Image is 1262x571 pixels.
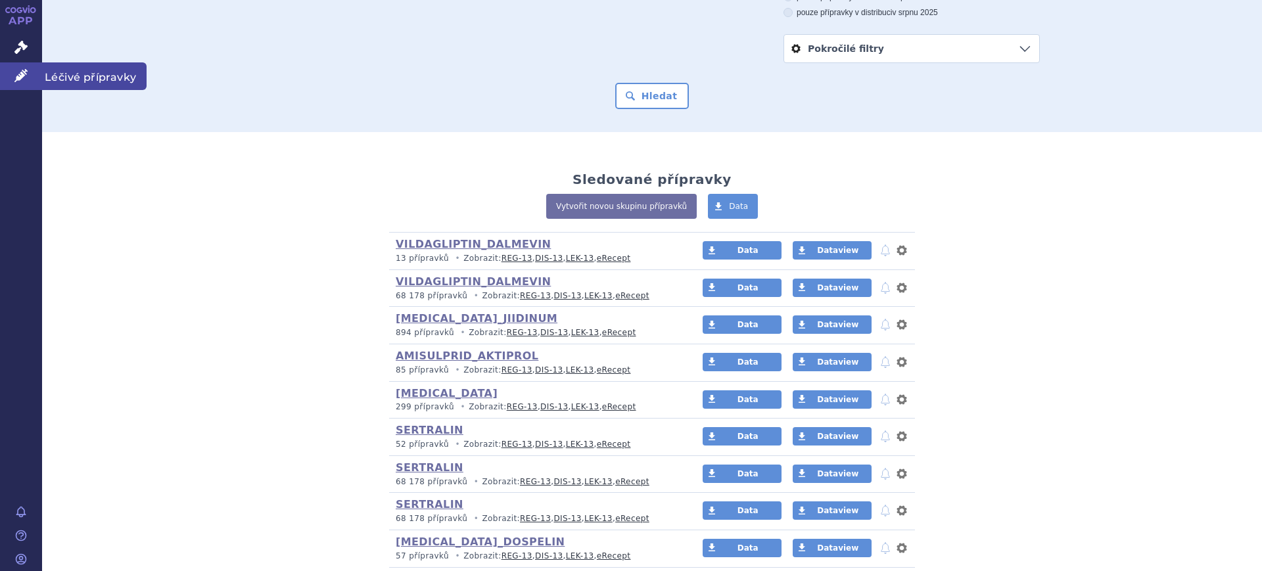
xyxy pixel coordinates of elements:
[396,513,678,524] p: Zobrazit: , , ,
[396,514,467,523] span: 68 178 přípravků
[396,440,449,449] span: 52 přípravků
[793,353,872,371] a: Dataview
[737,320,759,329] span: Data
[396,254,449,263] span: 13 přípravků
[895,428,908,444] button: nastavení
[452,551,463,562] i: •
[471,290,482,302] i: •
[895,392,908,407] button: nastavení
[879,392,892,407] button: notifikace
[502,551,532,560] a: REG-13
[396,291,467,300] span: 68 178 přípravků
[793,315,872,334] a: Dataview
[703,279,782,297] a: Data
[452,439,463,450] i: •
[571,402,599,411] a: LEK-13
[546,194,697,219] a: Vytvořit novou skupinu přípravků
[703,465,782,483] a: Data
[396,312,557,325] a: [MEDICAL_DATA]_JIIDINUM
[817,246,858,255] span: Dataview
[535,254,563,263] a: DIS-13
[895,242,908,258] button: nastavení
[396,365,449,375] span: 85 přípravků
[895,317,908,332] button: nastavení
[396,402,454,411] span: 299 přípravků
[396,476,678,488] p: Zobrazit: , , ,
[817,283,858,292] span: Dataview
[535,440,563,449] a: DIS-13
[817,320,858,329] span: Dataview
[553,477,581,486] a: DIS-13
[895,280,908,296] button: nastavení
[535,365,563,375] a: DIS-13
[784,35,1039,62] a: Pokročilé filtry
[895,503,908,518] button: nastavení
[793,241,872,260] a: Dataview
[737,395,759,404] span: Data
[457,327,469,338] i: •
[737,246,759,255] span: Data
[737,506,759,515] span: Data
[597,365,631,375] a: eRecept
[793,427,872,445] a: Dataview
[396,477,467,486] span: 68 178 přípravků
[396,290,678,302] p: Zobrazit: , , ,
[507,328,538,337] a: REG-13
[566,551,594,560] a: LEK-13
[396,498,463,511] a: SERTRALIN
[520,514,551,523] a: REG-13
[703,353,782,371] a: Data
[817,543,858,553] span: Dataview
[879,503,892,518] button: notifikace
[584,514,613,523] a: LEK-13
[42,62,147,90] span: Léčivé přípravky
[793,390,872,409] a: Dataview
[793,465,872,483] a: Dataview
[396,365,678,376] p: Zobrazit: , , ,
[895,354,908,370] button: nastavení
[502,254,532,263] a: REG-13
[396,328,454,337] span: 894 přípravků
[396,536,565,548] a: [MEDICAL_DATA]_DOSPELIN
[396,253,678,264] p: Zobrazit: , , ,
[502,440,532,449] a: REG-13
[566,254,594,263] a: LEK-13
[729,202,748,211] span: Data
[396,238,551,250] a: VILDAGLIPTIN_DALMEVIN
[566,440,594,449] a: LEK-13
[457,401,469,413] i: •
[615,291,649,300] a: eRecept
[879,280,892,296] button: notifikace
[879,466,892,482] button: notifikace
[452,253,463,264] i: •
[879,428,892,444] button: notifikace
[817,506,858,515] span: Dataview
[396,275,551,288] a: VILDAGLIPTIN_DALMEVIN
[540,328,568,337] a: DIS-13
[817,469,858,478] span: Dataview
[737,283,759,292] span: Data
[597,551,631,560] a: eRecept
[396,551,449,560] span: 57 přípravků
[540,402,568,411] a: DIS-13
[892,8,937,17] span: v srpnu 2025
[553,514,581,523] a: DIS-13
[615,477,649,486] a: eRecept
[396,327,678,338] p: Zobrazit: , , ,
[703,390,782,409] a: Data
[737,543,759,553] span: Data
[507,402,538,411] a: REG-13
[895,466,908,482] button: nastavení
[703,241,782,260] a: Data
[737,357,759,367] span: Data
[396,424,463,436] a: SERTRALIN
[471,513,482,524] i: •
[817,395,858,404] span: Dataview
[703,315,782,334] a: Data
[793,501,872,520] a: Dataview
[553,291,581,300] a: DIS-13
[703,427,782,445] a: Data
[703,501,782,520] a: Data
[602,328,636,337] a: eRecept
[708,194,758,219] a: Data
